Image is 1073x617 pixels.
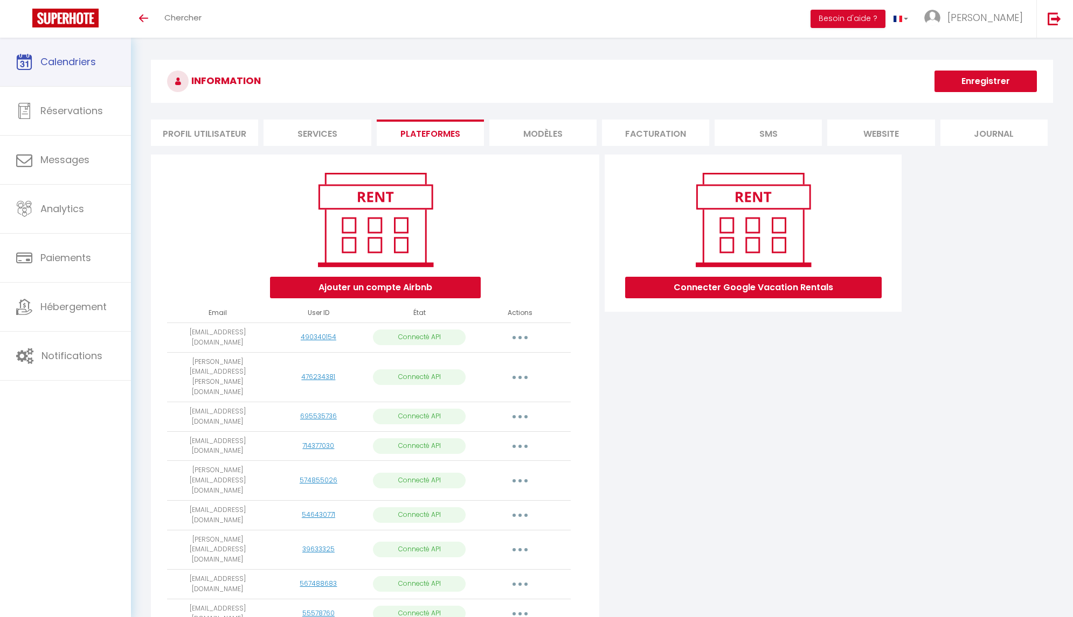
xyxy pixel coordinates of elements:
[300,411,337,420] a: 695535736
[167,461,268,501] td: [PERSON_NAME][EMAIL_ADDRESS][DOMAIN_NAME]
[811,10,885,28] button: Besoin d'aide ?
[947,11,1023,24] span: [PERSON_NAME]
[164,12,202,23] span: Chercher
[40,202,84,215] span: Analytics
[373,438,465,454] p: Connecté API
[470,304,571,322] th: Actions
[684,168,822,271] img: rent.png
[602,120,709,146] li: Facturation
[373,473,465,488] p: Connecté API
[268,304,369,322] th: User ID
[302,441,334,450] a: 714377030
[270,277,481,298] button: Ajouter un compte Airbnb
[167,570,268,599] td: [EMAIL_ADDRESS][DOMAIN_NAME]
[41,349,102,362] span: Notifications
[373,507,465,523] p: Connecté API
[167,402,268,431] td: [EMAIL_ADDRESS][DOMAIN_NAME]
[625,277,882,298] button: Connecter Google Vacation Rentals
[40,300,107,313] span: Hébergement
[151,60,1053,103] h3: INFORMATION
[827,120,934,146] li: website
[369,304,469,322] th: État
[373,329,465,345] p: Connecté API
[301,372,335,381] a: 476234381
[301,332,336,341] a: 490340154
[40,251,91,264] span: Paiements
[151,120,258,146] li: Profil Utilisateur
[373,542,465,557] p: Connecté API
[40,55,96,68] span: Calendriers
[167,322,268,352] td: [EMAIL_ADDRESS][DOMAIN_NAME]
[167,304,268,322] th: Email
[715,120,822,146] li: SMS
[32,9,99,27] img: Super Booking
[373,369,465,385] p: Connecté API
[300,579,337,588] a: 567488683
[934,71,1037,92] button: Enregistrer
[300,475,337,485] a: 574855026
[307,168,444,271] img: rent.png
[940,120,1048,146] li: Journal
[264,120,371,146] li: Services
[373,409,465,424] p: Connecté API
[377,120,484,146] li: Plateformes
[1048,12,1061,25] img: logout
[302,510,335,519] a: 546430771
[924,10,940,26] img: ...
[302,544,335,553] a: 39633325
[167,352,268,402] td: [PERSON_NAME][EMAIL_ADDRESS][PERSON_NAME][DOMAIN_NAME]
[167,530,268,570] td: [PERSON_NAME][EMAIL_ADDRESS][DOMAIN_NAME]
[40,153,89,166] span: Messages
[373,576,465,592] p: Connecté API
[489,120,597,146] li: MODÈLES
[167,500,268,530] td: [EMAIL_ADDRESS][DOMAIN_NAME]
[40,104,103,117] span: Réservations
[167,431,268,461] td: [EMAIL_ADDRESS][DOMAIN_NAME]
